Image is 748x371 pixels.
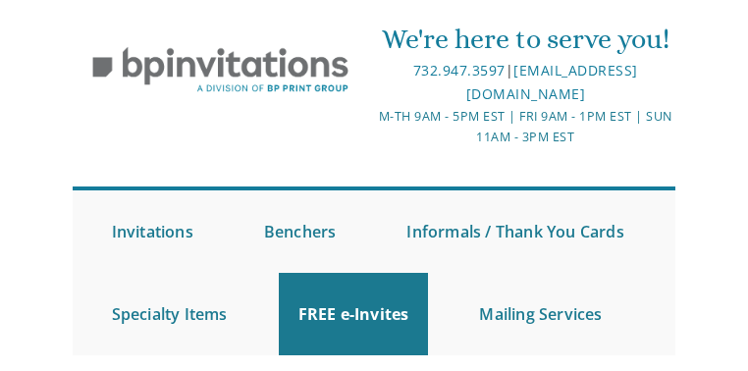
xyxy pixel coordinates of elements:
[92,273,247,355] a: Specialty Items
[244,190,356,273] a: Benchers
[466,61,638,103] a: [EMAIL_ADDRESS][DOMAIN_NAME]
[387,190,643,273] a: Informals / Thank You Cards
[73,34,368,106] img: BP Invitation Loft
[279,273,429,355] a: FREE e-Invites
[375,106,675,148] div: M-Th 9am - 5pm EST | Fri 9am - 1pm EST | Sun 11am - 3pm EST
[459,273,621,355] a: Mailing Services
[92,190,213,273] a: Invitations
[375,59,675,106] div: |
[375,20,675,59] div: We're here to serve you!
[413,61,506,79] a: 732.947.3597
